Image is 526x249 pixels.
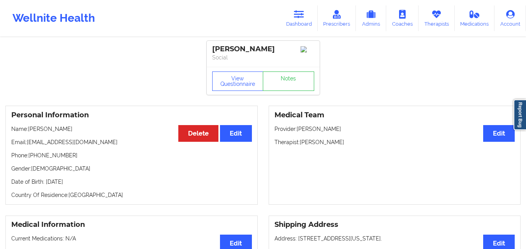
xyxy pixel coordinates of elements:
[274,111,515,120] h3: Medical Team
[483,125,515,142] button: Edit
[274,235,515,242] p: Address: [STREET_ADDRESS][US_STATE].
[514,99,526,130] a: Report Bug
[220,125,252,142] button: Edit
[356,5,386,31] a: Admins
[386,5,419,31] a: Coaches
[11,138,252,146] p: Email: [EMAIL_ADDRESS][DOMAIN_NAME]
[11,151,252,159] p: Phone: [PHONE_NUMBER]
[11,111,252,120] h3: Personal Information
[11,220,252,229] h3: Medical Information
[11,178,252,186] p: Date of Birth: [DATE]
[318,5,356,31] a: Prescribers
[212,54,314,61] p: Social
[263,71,314,91] a: Notes
[11,235,252,242] p: Current Medications: N/A
[494,5,526,31] a: Account
[11,165,252,172] p: Gender: [DEMOGRAPHIC_DATA]
[212,71,264,91] button: View Questionnaire
[419,5,455,31] a: Therapists
[274,138,515,146] p: Therapist: [PERSON_NAME]
[301,46,314,52] img: Image%2Fplaceholer-image.png
[11,191,252,199] p: Country Of Residence: [GEOGRAPHIC_DATA]
[280,5,318,31] a: Dashboard
[212,45,314,54] div: [PERSON_NAME]
[274,125,515,133] p: Provider: [PERSON_NAME]
[178,125,218,142] button: Delete
[11,125,252,133] p: Name: [PERSON_NAME]
[455,5,495,31] a: Medications
[274,220,515,229] h3: Shipping Address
